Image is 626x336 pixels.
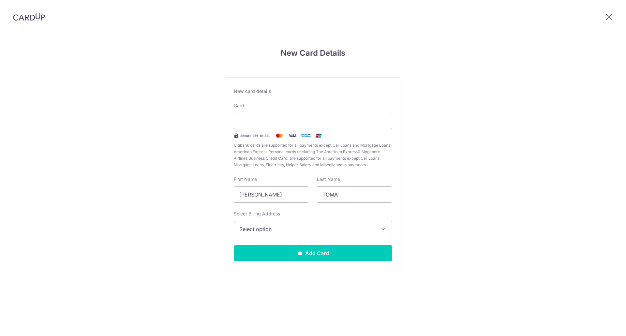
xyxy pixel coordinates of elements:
label: Card [234,102,244,109]
img: CardUp [13,13,45,21]
span: Select option [239,225,375,233]
div: New card details [234,88,392,95]
span: Citibank cards are supported for all payments except Car Loans and Mortgage Loans. American Expre... [234,142,392,168]
span: Secure 256-bit SSL [240,133,270,138]
img: .alt.unionpay [312,132,325,139]
img: Mastercard [273,132,286,139]
iframe: Opens a widget where you can find more information [584,316,619,333]
label: Last Name [317,176,340,183]
input: Cardholder Last Name [317,186,392,203]
label: First Name [234,176,257,183]
h4: New Card Details [226,47,400,59]
img: Visa [286,132,299,139]
img: .alt.amex [299,132,312,139]
iframe: Secure card payment input frame [239,117,387,125]
label: Select Billing Address [234,211,280,217]
button: Add Card [234,245,392,261]
button: Select option [234,221,392,237]
input: Cardholder First Name [234,186,309,203]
